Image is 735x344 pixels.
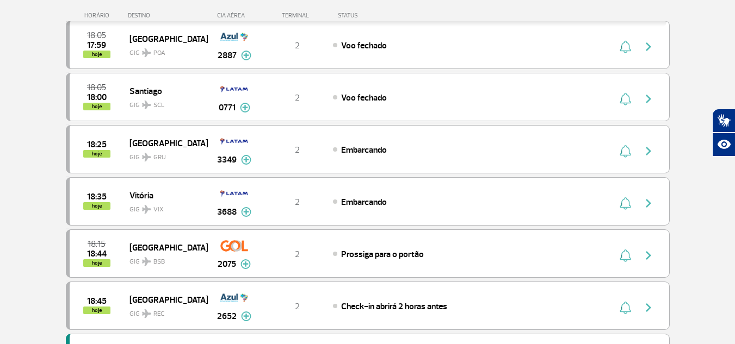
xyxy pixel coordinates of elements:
[341,301,447,312] span: Check-in abrirá 2 horas antes
[88,240,106,248] span: 2025-09-25 18:15:00
[262,12,332,19] div: TERMINAL
[87,141,107,148] span: 2025-09-25 18:25:00
[142,101,151,109] img: destiny_airplane.svg
[295,40,300,51] span: 2
[83,202,110,210] span: hoje
[218,49,237,62] span: 2887
[87,193,107,201] span: 2025-09-25 18:35:00
[87,250,107,258] span: 2025-09-25 18:44:00
[129,32,199,46] span: [GEOGRAPHIC_DATA]
[620,40,631,53] img: sino-painel-voo.svg
[241,311,251,321] img: mais-info-painel-voo.svg
[295,249,300,260] span: 2
[129,95,199,110] span: GIG
[87,32,106,39] span: 2025-09-25 18:05:00
[129,84,199,98] span: Santiago
[129,188,199,202] span: Vitória
[83,51,110,58] span: hoje
[620,145,631,158] img: sino-painel-voo.svg
[153,101,164,110] span: SCL
[642,249,655,262] img: seta-direita-painel-voo.svg
[295,301,300,312] span: 2
[240,103,250,112] img: mais-info-painel-voo.svg
[240,259,251,269] img: mais-info-painel-voo.svg
[219,101,236,114] span: 0771
[129,251,199,267] span: GIG
[712,109,735,133] button: Abrir tradutor de língua de sinais.
[87,41,106,49] span: 2025-09-25 17:59:30
[341,92,387,103] span: Voo fechado
[642,40,655,53] img: seta-direita-painel-voo.svg
[129,199,199,215] span: GIG
[83,103,110,110] span: hoje
[217,310,237,323] span: 2652
[83,150,110,158] span: hoje
[642,301,655,314] img: seta-direita-painel-voo.svg
[142,48,151,57] img: destiny_airplane.svg
[241,155,251,165] img: mais-info-painel-voo.svg
[295,145,300,155] span: 2
[207,12,262,19] div: CIA AÉREA
[87,93,107,101] span: 2025-09-25 18:00:21
[153,309,164,319] span: REC
[620,92,631,105] img: sino-painel-voo.svg
[642,92,655,105] img: seta-direita-painel-voo.svg
[128,12,207,19] div: DESTINO
[341,197,387,208] span: Embarcando
[129,303,199,319] span: GIG
[620,301,631,314] img: sino-painel-voo.svg
[142,309,151,318] img: destiny_airplane.svg
[83,307,110,314] span: hoje
[620,249,631,262] img: sino-painel-voo.svg
[129,136,199,150] span: [GEOGRAPHIC_DATA]
[153,205,164,215] span: VIX
[241,207,251,217] img: mais-info-painel-voo.svg
[153,153,166,162] span: GRU
[332,12,421,19] div: STATUS
[129,147,199,162] span: GIG
[153,48,165,58] span: POA
[241,51,251,60] img: mais-info-painel-voo.svg
[83,259,110,267] span: hoje
[217,153,237,166] span: 3349
[87,297,107,305] span: 2025-09-25 18:45:00
[341,249,424,260] span: Prossiga para o portão
[218,258,236,271] span: 2075
[129,292,199,307] span: [GEOGRAPHIC_DATA]
[87,84,106,91] span: 2025-09-25 18:05:00
[129,240,199,254] span: [GEOGRAPHIC_DATA]
[129,42,199,58] span: GIG
[295,197,300,208] span: 2
[712,109,735,157] div: Plugin de acessibilidade da Hand Talk.
[620,197,631,210] img: sino-painel-voo.svg
[142,153,151,161] img: destiny_airplane.svg
[142,205,151,214] img: destiny_airplane.svg
[69,12,128,19] div: HORÁRIO
[142,257,151,266] img: destiny_airplane.svg
[217,205,237,218] span: 3688
[642,197,655,210] img: seta-direita-painel-voo.svg
[341,145,387,155] span: Embarcando
[153,257,165,267] span: BSB
[712,133,735,157] button: Abrir recursos assistivos.
[295,92,300,103] span: 2
[642,145,655,158] img: seta-direita-painel-voo.svg
[341,40,387,51] span: Voo fechado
